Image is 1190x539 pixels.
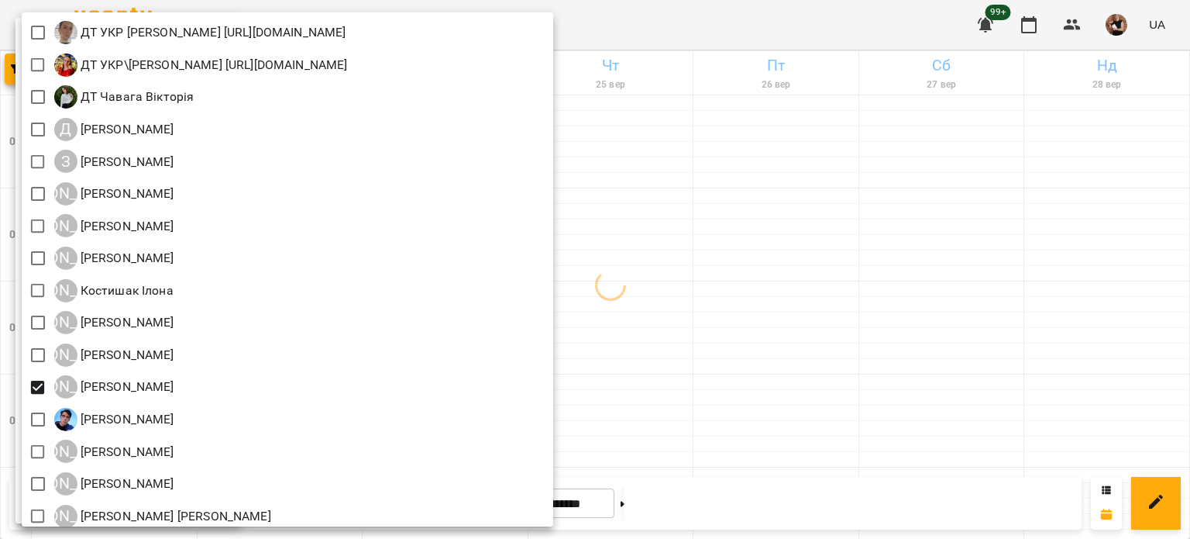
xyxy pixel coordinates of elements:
[54,21,77,44] img: Д
[54,311,174,334] div: Красюк Анжела
[54,505,271,528] div: Ліпатьєва Ольга
[54,375,174,399] div: Курик Марія
[54,182,174,206] div: Коваль Юлія
[54,344,174,367] a: [PERSON_NAME] [PERSON_NAME]
[54,21,346,44] a: Д ДТ УКР [PERSON_NAME] [URL][DOMAIN_NAME]
[54,182,174,206] a: [PERSON_NAME] [PERSON_NAME]
[54,150,174,173] div: Зверєва Анастасія
[54,344,77,367] div: [PERSON_NAME]
[54,54,348,77] div: ДТ УКР\РОС Абасова Сабіна https://us06web.zoom.us/j/84886035086
[77,56,348,74] p: ДТ УКР\[PERSON_NAME] [URL][DOMAIN_NAME]
[54,85,194,109] div: ДТ Чавага Вікторія
[54,440,174,463] a: [PERSON_NAME] [PERSON_NAME]
[54,85,194,109] a: Д ДТ Чавага Вікторія
[54,472,77,496] div: [PERSON_NAME]
[54,247,174,270] div: Кордон Олена
[54,54,348,77] a: Д ДТ УКР\[PERSON_NAME] [URL][DOMAIN_NAME]
[77,475,174,493] p: [PERSON_NAME]
[54,150,77,173] div: З
[54,279,174,302] a: [PERSON_NAME] Костишак Ілона
[54,279,77,302] div: [PERSON_NAME]
[54,21,346,44] div: ДТ УКР Колоша Катерина https://us06web.zoom.us/j/84976667317
[54,85,77,109] img: Д
[54,408,174,431] div: Легоша Олексій
[77,185,174,203] p: [PERSON_NAME]
[54,118,174,141] a: Д [PERSON_NAME]
[54,505,271,528] a: [PERSON_NAME] [PERSON_NAME] [PERSON_NAME]
[77,313,174,332] p: [PERSON_NAME]
[54,118,174,141] div: Данилюк Анастасія
[54,247,77,270] div: [PERSON_NAME]
[54,214,174,237] div: Кожевнікова Наталія
[54,214,174,237] a: [PERSON_NAME] [PERSON_NAME]
[54,440,174,463] div: Литвин Галина
[54,247,174,270] a: [PERSON_NAME] [PERSON_NAME]
[54,311,174,334] a: [PERSON_NAME] [PERSON_NAME]
[54,150,174,173] a: З [PERSON_NAME]
[77,153,174,171] p: [PERSON_NAME]
[77,410,174,429] p: [PERSON_NAME]
[77,217,174,236] p: [PERSON_NAME]
[54,505,77,528] div: [PERSON_NAME]
[54,375,174,399] a: [PERSON_NAME] [PERSON_NAME]
[54,472,174,496] a: [PERSON_NAME] [PERSON_NAME]
[54,279,174,302] div: Костишак Ілона
[54,118,77,141] div: Д
[77,249,174,268] p: [PERSON_NAME]
[54,375,77,399] div: [PERSON_NAME]
[54,472,174,496] div: Луньова Ганна
[77,443,174,461] p: [PERSON_NAME]
[54,182,77,206] div: [PERSON_NAME]
[77,23,346,42] p: ДТ УКР [PERSON_NAME] [URL][DOMAIN_NAME]
[54,54,77,77] img: Д
[77,120,174,139] p: [PERSON_NAME]
[54,214,77,237] div: [PERSON_NAME]
[54,440,77,463] div: [PERSON_NAME]
[77,507,271,526] p: [PERSON_NAME] [PERSON_NAME]
[77,378,174,396] p: [PERSON_NAME]
[54,408,174,431] a: Л [PERSON_NAME]
[77,282,174,300] p: Костишак Ілона
[54,408,77,431] img: Л
[54,311,77,334] div: [PERSON_NAME]
[77,346,174,365] p: [PERSON_NAME]
[77,88,194,106] p: ДТ Чавага Вікторія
